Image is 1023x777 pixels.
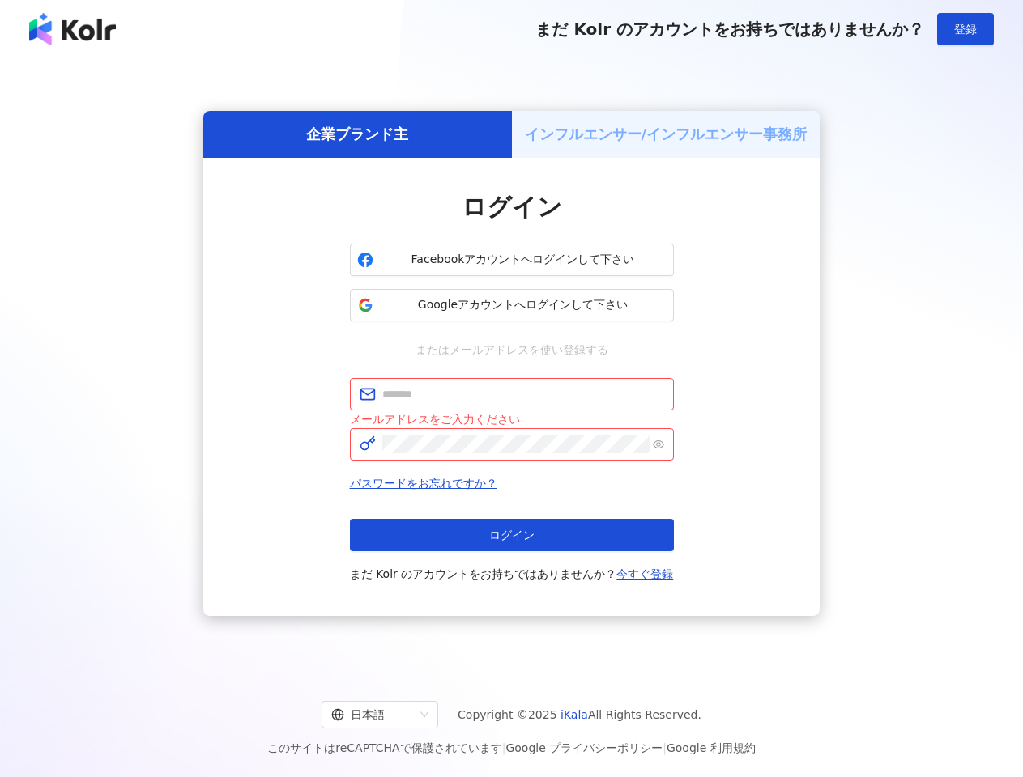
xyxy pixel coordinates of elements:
[502,741,506,754] span: |
[350,410,674,428] div: メールアドレスをご入力ください
[616,567,673,580] a: 今すぐ登録
[350,289,674,321] button: Googleアカウントへログインして下さい
[331,702,414,728] div: 日本語
[267,738,756,758] span: このサイトはreCAPTCHAで保護されています
[350,477,497,490] a: パスワードをお忘れですか？
[462,193,562,221] span: ログイン
[505,741,663,754] a: Google プライバシーポリシー
[306,124,408,144] h5: 企業ブランド主
[29,13,116,45] img: logo
[525,124,808,144] h5: インフルエンサー/インフルエンサー事務所
[404,341,620,359] span: またはメールアドレスを使い登録する
[937,13,994,45] button: 登録
[954,23,977,36] span: 登録
[350,564,674,584] span: まだ Kolr のアカウントをお持ちではありませんか？
[561,708,588,721] a: iKala
[653,439,664,450] span: eye
[458,705,701,724] span: Copyright © 2025 All Rights Reserved.
[667,741,756,754] a: Google 利用規約
[663,741,667,754] span: |
[380,252,667,268] span: Facebookアカウントへログインして下さい
[535,19,924,39] span: まだ Kolr のアカウントをお持ちではありませんか？
[380,297,667,313] span: Googleアカウントへログインして下さい
[350,244,674,276] button: Facebookアカウントへログインして下さい
[489,529,535,541] span: ログイン
[350,519,674,551] button: ログイン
